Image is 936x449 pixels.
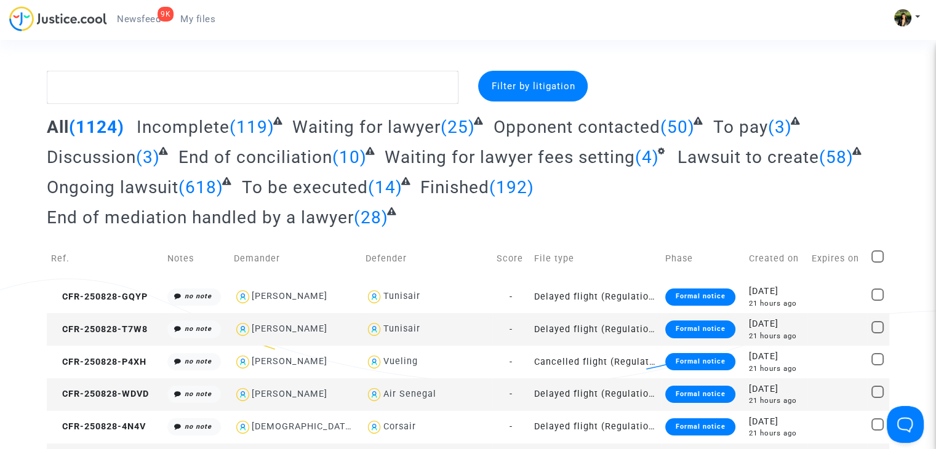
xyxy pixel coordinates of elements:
[678,147,819,167] span: Lawsuit to create
[47,117,69,137] span: All
[530,280,661,313] td: Delayed flight (Regulation EC 261/2004)
[51,421,146,432] span: CFR-250828-4N4V
[749,317,802,331] div: [DATE]
[713,117,767,137] span: To pay
[51,389,149,399] span: CFR-250828-WDVD
[366,320,383,338] img: icon-user.svg
[361,237,492,280] td: Defender
[252,291,327,301] div: [PERSON_NAME]
[819,147,854,167] span: (58)
[158,7,174,22] div: 9K
[252,421,398,432] div: [DEMOGRAPHIC_DATA] Sintcheu
[51,357,146,367] span: CFR-250828-P4XH
[185,423,212,431] i: no note
[665,418,735,435] div: Formal notice
[510,389,513,399] span: -
[894,9,911,26] img: ACg8ocIHv2cjDDKoFJhKpOjfbZYKSpwDZ1OyqKQUd1LFOvruGOPdCw=s96-c
[234,288,252,306] img: icon-user.svg
[69,117,124,137] span: (1124)
[180,14,215,25] span: My files
[489,177,534,197] span: (192)
[492,237,530,280] td: Score
[665,386,735,403] div: Formal notice
[47,147,136,167] span: Discussion
[163,237,230,280] td: Notes
[661,237,745,280] td: Phase
[185,390,212,398] i: no note
[749,395,802,406] div: 21 hours ago
[9,6,107,31] img: jc-logo.svg
[252,356,327,367] div: [PERSON_NAME]
[749,428,802,439] div: 21 hours ago
[230,237,361,280] td: Demander
[354,207,388,228] span: (28)
[749,415,802,429] div: [DATE]
[635,147,659,167] span: (4)
[383,389,436,399] div: Air Senegal
[749,350,802,364] div: [DATE]
[252,389,327,399] div: [PERSON_NAME]
[383,324,420,334] div: Tunisair
[510,421,513,432] span: -
[494,117,660,137] span: Opponent contacted
[366,386,383,403] img: icon-user.svg
[368,177,402,197] span: (14)
[510,292,513,302] span: -
[332,147,367,167] span: (10)
[441,117,475,137] span: (25)
[185,325,212,333] i: no note
[665,320,735,338] div: Formal notice
[234,353,252,371] img: icon-user.svg
[767,117,791,137] span: (3)
[749,331,802,341] div: 21 hours ago
[749,364,802,374] div: 21 hours ago
[491,81,575,92] span: Filter by litigation
[47,207,354,228] span: End of mediation handled by a lawyer
[665,353,735,370] div: Formal notice
[745,237,807,280] td: Created on
[366,353,383,371] img: icon-user.svg
[47,177,178,197] span: Ongoing lawsuit
[234,418,252,436] img: icon-user.svg
[185,357,212,365] i: no note
[185,292,212,300] i: no note
[230,117,274,137] span: (119)
[137,117,230,137] span: Incomplete
[749,383,802,396] div: [DATE]
[749,298,802,309] div: 21 hours ago
[366,288,383,306] img: icon-user.svg
[510,324,513,335] span: -
[178,147,332,167] span: End of conciliation
[383,291,420,301] div: Tunisair
[234,386,252,403] img: icon-user.svg
[665,288,735,306] div: Formal notice
[660,117,695,137] span: (50)
[807,237,867,280] td: Expires on
[383,356,417,367] div: Vueling
[136,147,160,167] span: (3)
[530,346,661,378] td: Cancelled flight (Regulation EC 261/2004)
[530,237,661,280] td: File type
[749,285,802,298] div: [DATE]
[420,177,489,197] span: Finished
[366,418,383,436] img: icon-user.svg
[51,324,148,335] span: CFR-250828-T7W8
[530,313,661,346] td: Delayed flight (Regulation EC 261/2004)
[887,406,924,443] iframe: Help Scout Beacon - Open
[530,411,661,443] td: Delayed flight (Regulation EC 261/2004)
[47,237,163,280] td: Ref.
[117,14,161,25] span: Newsfeed
[252,324,327,334] div: [PERSON_NAME]
[510,357,513,367] span: -
[107,10,170,28] a: 9KNewsfeed
[242,177,368,197] span: To be executed
[51,292,148,302] span: CFR-250828-GQYP
[234,320,252,338] img: icon-user.svg
[383,421,415,432] div: Corsair
[292,117,441,137] span: Waiting for lawyer
[385,147,635,167] span: Waiting for lawyer fees setting
[170,10,225,28] a: My files
[530,378,661,411] td: Delayed flight (Regulation EC 261/2004)
[178,177,223,197] span: (618)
